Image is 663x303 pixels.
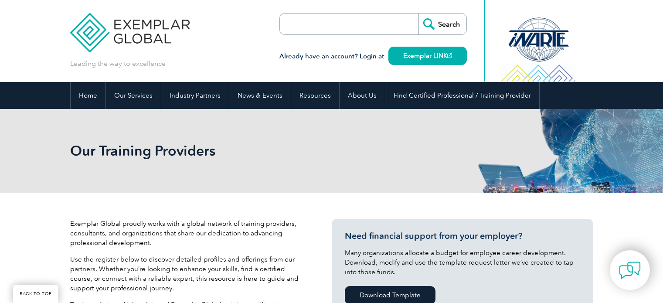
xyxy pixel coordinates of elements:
a: BACK TO TOP [13,285,58,303]
a: News & Events [229,82,291,109]
h2: Our Training Providers [70,144,436,158]
input: Search [418,14,466,34]
p: Leading the way to excellence [70,59,166,68]
p: Use the register below to discover detailed profiles and offerings from our partners. Whether you... [70,255,306,293]
h3: Need financial support from your employer? [345,231,580,242]
p: Exemplar Global proudly works with a global network of training providers, consultants, and organ... [70,219,306,248]
a: Resources [291,82,339,109]
p: Many organizations allocate a budget for employee career development. Download, modify and use th... [345,248,580,277]
a: Exemplar LINK [388,47,467,65]
a: Industry Partners [161,82,229,109]
img: contact-chat.png [619,259,641,281]
h3: Already have an account? Login at [279,51,467,62]
a: About Us [340,82,385,109]
img: open_square.png [447,53,452,58]
a: Home [71,82,105,109]
a: Our Services [106,82,161,109]
a: Find Certified Professional / Training Provider [385,82,539,109]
